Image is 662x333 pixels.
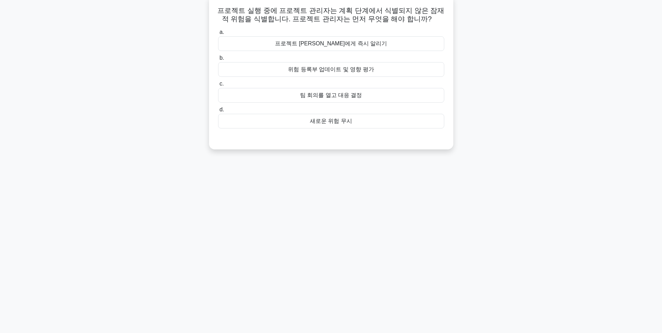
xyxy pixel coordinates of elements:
[217,7,444,23] font: 프로젝트 실행 중에 프로젝트 관리자는 계획 단계에서 식별되지 않은 잠재적 위험을 식별합니다. 프로젝트 관리자는 먼저 무엇을 해야 합니까?
[218,62,444,77] div: 위험 등록부 업데이트 및 영향 평가
[220,106,224,112] span: d.
[220,29,224,35] span: a.
[220,55,224,61] span: b.
[220,81,224,87] span: c.
[218,88,444,103] div: 팀 회의를 열고 대응 결정
[218,36,444,51] div: 프로젝트 [PERSON_NAME]에게 즉시 알리기
[218,114,444,128] div: 새로운 위험 무시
